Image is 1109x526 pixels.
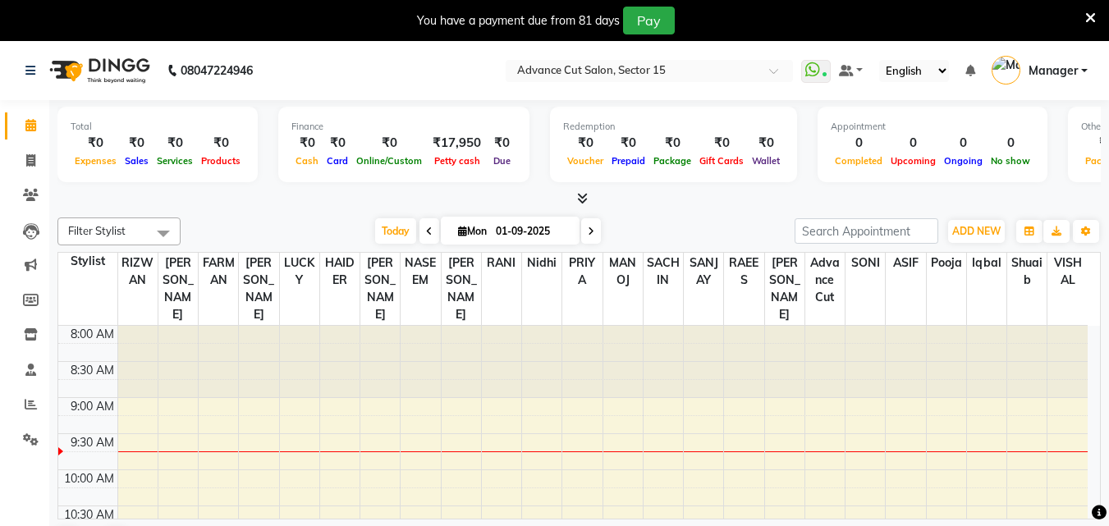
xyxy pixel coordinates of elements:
[684,253,723,290] span: SANJAY
[42,48,154,94] img: logo
[401,253,440,290] span: NASEEM
[67,362,117,379] div: 8:30 AM
[71,155,121,167] span: Expenses
[623,7,675,34] button: Pay
[488,134,516,153] div: ₹0
[649,155,695,167] span: Package
[831,155,887,167] span: Completed
[153,134,197,153] div: ₹0
[563,134,607,153] div: ₹0
[644,253,683,290] span: SACHIN
[197,155,245,167] span: Products
[765,253,804,325] span: [PERSON_NAME]
[831,120,1034,134] div: Appointment
[1029,62,1078,80] span: Manager
[291,134,323,153] div: ₹0
[695,155,748,167] span: Gift Cards
[197,134,245,153] div: ₹0
[426,134,488,153] div: ₹17,950
[845,253,885,273] span: SONI
[607,134,649,153] div: ₹0
[280,253,319,290] span: LUCKY
[491,219,573,244] input: 2025-09-01
[563,120,784,134] div: Redemption
[887,155,940,167] span: Upcoming
[71,120,245,134] div: Total
[320,253,360,290] span: HAIDER
[323,155,352,167] span: Card
[61,506,117,524] div: 10:30 AM
[375,218,416,244] span: Today
[323,134,352,153] div: ₹0
[987,155,1034,167] span: No show
[121,155,153,167] span: Sales
[952,225,1001,237] span: ADD NEW
[360,253,400,325] span: [PERSON_NAME]
[724,253,763,290] span: RAEES
[67,326,117,343] div: 8:00 AM
[987,134,1034,153] div: 0
[831,134,887,153] div: 0
[291,120,516,134] div: Finance
[927,253,966,273] span: Pooja
[522,253,561,273] span: Nidhi
[158,253,198,325] span: [PERSON_NAME]
[199,253,238,290] span: FARMAN
[649,134,695,153] div: ₹0
[887,134,940,153] div: 0
[607,155,649,167] span: Prepaid
[940,155,987,167] span: Ongoing
[992,56,1020,85] img: Manager
[886,253,925,273] span: ASIF
[603,253,643,290] span: MANOJ
[58,253,117,270] div: Stylist
[563,155,607,167] span: Voucher
[430,155,484,167] span: Petty cash
[967,253,1006,273] span: Iqbal
[67,398,117,415] div: 9:00 AM
[121,134,153,153] div: ₹0
[442,253,481,325] span: [PERSON_NAME]
[1047,253,1088,290] span: VISHAL
[181,48,253,94] b: 08047224946
[67,434,117,451] div: 9:30 AM
[748,155,784,167] span: Wallet
[68,224,126,237] span: Filter Stylist
[71,134,121,153] div: ₹0
[482,253,521,273] span: RANI
[489,155,515,167] span: Due
[61,470,117,487] div: 10:00 AM
[291,155,323,167] span: Cash
[352,155,426,167] span: Online/Custom
[940,134,987,153] div: 0
[118,253,158,290] span: RIZWAN
[1007,253,1047,290] span: shuaib
[795,218,938,244] input: Search Appointment
[948,220,1005,243] button: ADD NEW
[454,225,491,237] span: Mon
[352,134,426,153] div: ₹0
[562,253,602,290] span: PRIYA
[695,134,748,153] div: ₹0
[748,134,784,153] div: ₹0
[239,253,278,325] span: [PERSON_NAME]
[805,253,845,308] span: Advance Cut
[417,12,620,30] div: You have a payment due from 81 days
[153,155,197,167] span: Services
